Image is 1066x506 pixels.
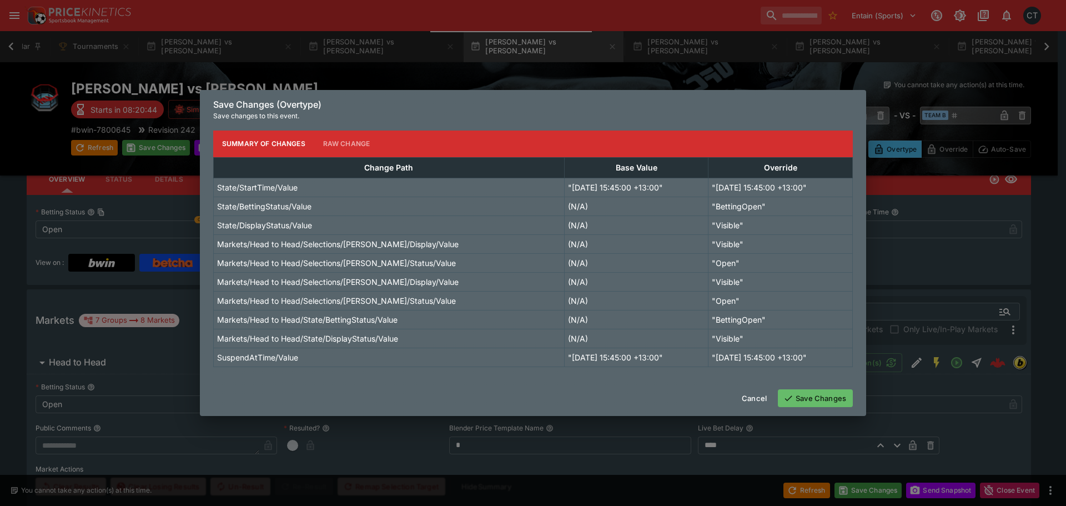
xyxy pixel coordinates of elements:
button: Save Changes [778,389,853,407]
td: (N/A) [564,329,708,348]
p: Markets/Head to Head/State/BettingStatus/Value [217,314,398,325]
td: (N/A) [564,197,708,216]
p: Markets/Head to Head/Selections/[PERSON_NAME]/Status/Value [217,295,456,307]
th: Override [708,157,853,178]
button: Raw Change [314,131,379,157]
td: (N/A) [564,272,708,291]
td: (N/A) [564,216,708,234]
h6: Save Changes (Overtype) [213,99,853,111]
p: Save changes to this event. [213,111,853,122]
p: Markets/Head to Head/Selections/[PERSON_NAME]/Display/Value [217,276,459,288]
td: (N/A) [564,253,708,272]
p: SuspendAtTime/Value [217,352,298,363]
th: Base Value [564,157,708,178]
td: "BettingOpen" [708,197,853,216]
td: "[DATE] 15:45:00 +13:00" [708,178,853,197]
td: (N/A) [564,291,708,310]
button: Summary of Changes [213,131,314,157]
td: "[DATE] 15:45:00 +13:00" [564,178,708,197]
p: State/StartTime/Value [217,182,298,193]
p: Markets/Head to Head/State/DisplayStatus/Value [217,333,398,344]
p: State/DisplayStatus/Value [217,219,312,231]
button: Cancel [735,389,773,407]
p: State/BettingStatus/Value [217,201,311,212]
td: (N/A) [564,234,708,253]
p: Markets/Head to Head/Selections/[PERSON_NAME]/Status/Value [217,257,456,269]
td: "Open" [708,253,853,272]
td: "BettingOpen" [708,310,853,329]
td: "Visible" [708,329,853,348]
th: Change Path [214,157,565,178]
td: "Open" [708,291,853,310]
td: (N/A) [564,310,708,329]
td: "[DATE] 15:45:00 +13:00" [564,348,708,367]
td: "Visible" [708,272,853,291]
p: Markets/Head to Head/Selections/[PERSON_NAME]/Display/Value [217,238,459,250]
td: "Visible" [708,216,853,234]
td: "Visible" [708,234,853,253]
td: "[DATE] 15:45:00 +13:00" [708,348,853,367]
